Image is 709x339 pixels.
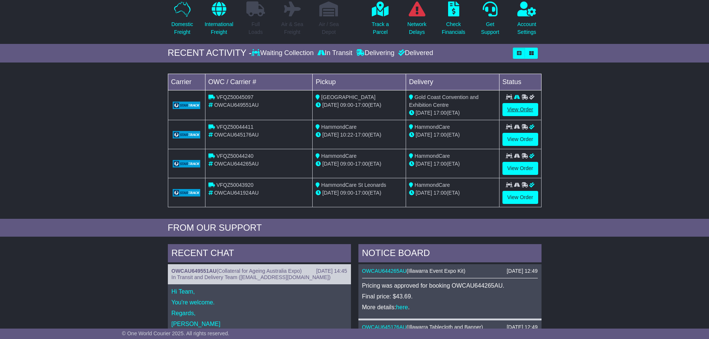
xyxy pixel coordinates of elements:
[216,182,253,188] span: VFQZ50043920
[507,268,537,274] div: [DATE] 12:49
[502,103,538,116] a: View Order
[173,189,201,196] img: GetCarrierServiceLogo
[442,20,465,36] p: Check Financials
[409,160,496,168] div: (ETA)
[434,161,447,167] span: 17:00
[322,190,339,196] span: [DATE]
[434,132,447,138] span: 17:00
[171,20,193,36] p: Domestic Freight
[173,131,201,138] img: GetCarrierServiceLogo
[355,102,368,108] span: 17:00
[321,94,376,100] span: [GEOGRAPHIC_DATA]
[362,324,538,330] div: ( )
[409,94,479,108] span: Gold Coast Convention and Exhibition Centre
[172,268,217,274] a: OWCAU649551AU
[409,131,496,139] div: (ETA)
[502,162,538,175] a: View Order
[396,304,408,310] a: here
[322,161,339,167] span: [DATE]
[319,20,339,36] p: Air / Sea Depot
[517,1,537,40] a: AccountSettings
[216,94,253,100] span: VFQZ50045097
[499,74,541,90] td: Status
[502,191,538,204] a: View Order
[396,49,433,57] div: Delivered
[172,268,347,274] div: ( )
[502,133,538,146] a: View Order
[321,182,386,188] span: HammondCare St Leonards
[316,160,403,168] div: - (ETA)
[358,244,542,264] div: NOTICE BOARD
[409,109,496,117] div: (ETA)
[172,299,347,306] p: You're welcome.
[362,268,538,274] div: ( )
[415,124,450,130] span: HammondCare
[172,310,347,317] p: Regards,
[355,132,368,138] span: 17:00
[214,102,259,108] span: OWCAU649551AU
[362,304,538,311] p: More details: .
[354,49,396,57] div: Delivering
[406,74,499,90] td: Delivery
[218,268,300,274] span: Collateral for Ageing Australia Expo
[214,132,259,138] span: OWCAU645176AU
[322,132,339,138] span: [DATE]
[481,20,499,36] p: Get Support
[408,324,481,330] span: Illawarra Tablecloth and Banner
[252,49,315,57] div: Waiting Collection
[173,160,201,167] img: GetCarrierServiceLogo
[372,20,389,36] p: Track a Parcel
[168,48,252,58] div: RECENT ACTIVITY -
[168,244,351,264] div: RECENT CHAT
[416,190,432,196] span: [DATE]
[355,190,368,196] span: 17:00
[415,182,450,188] span: HammondCare
[316,268,347,274] div: [DATE] 14:45
[517,20,536,36] p: Account Settings
[316,131,403,139] div: - (ETA)
[204,1,234,40] a: InternationalFreight
[416,161,432,167] span: [DATE]
[168,223,542,233] div: FROM OUR SUPPORT
[316,101,403,109] div: - (ETA)
[321,153,357,159] span: HammondCare
[246,20,265,36] p: Full Loads
[205,20,233,36] p: International Freight
[172,288,347,295] p: Hi Team,
[416,132,432,138] span: [DATE]
[340,102,353,108] span: 09:00
[441,1,466,40] a: CheckFinancials
[362,324,407,330] a: OWCAU645176AU
[340,161,353,167] span: 09:00
[362,293,538,300] p: Final price: $43.69.
[407,1,427,40] a: NetworkDelays
[316,49,354,57] div: In Transit
[281,20,303,36] p: Air & Sea Freight
[172,274,331,280] span: In Transit and Delivery Team ([EMAIL_ADDRESS][DOMAIN_NAME])
[409,189,496,197] div: (ETA)
[172,320,347,327] p: [PERSON_NAME]
[340,190,353,196] span: 09:00
[434,190,447,196] span: 17:00
[313,74,406,90] td: Pickup
[480,1,499,40] a: GetSupport
[168,74,205,90] td: Carrier
[407,20,426,36] p: Network Delays
[321,124,357,130] span: HammondCare
[362,282,538,289] p: Pricing was approved for booking OWCAU644265AU.
[355,161,368,167] span: 17:00
[416,110,432,116] span: [DATE]
[216,153,253,159] span: VFQZ50044240
[415,153,450,159] span: HammondCare
[205,74,313,90] td: OWC / Carrier #
[340,132,353,138] span: 10:22
[408,268,464,274] span: Illawarra Event Expo Kit
[214,161,259,167] span: OWCAU644265AU
[322,102,339,108] span: [DATE]
[214,190,259,196] span: OWCAU641924AU
[316,189,403,197] div: - (ETA)
[362,268,407,274] a: OWCAU644265AU
[216,124,253,130] span: VFQZ50044411
[507,324,537,330] div: [DATE] 12:49
[371,1,389,40] a: Track aParcel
